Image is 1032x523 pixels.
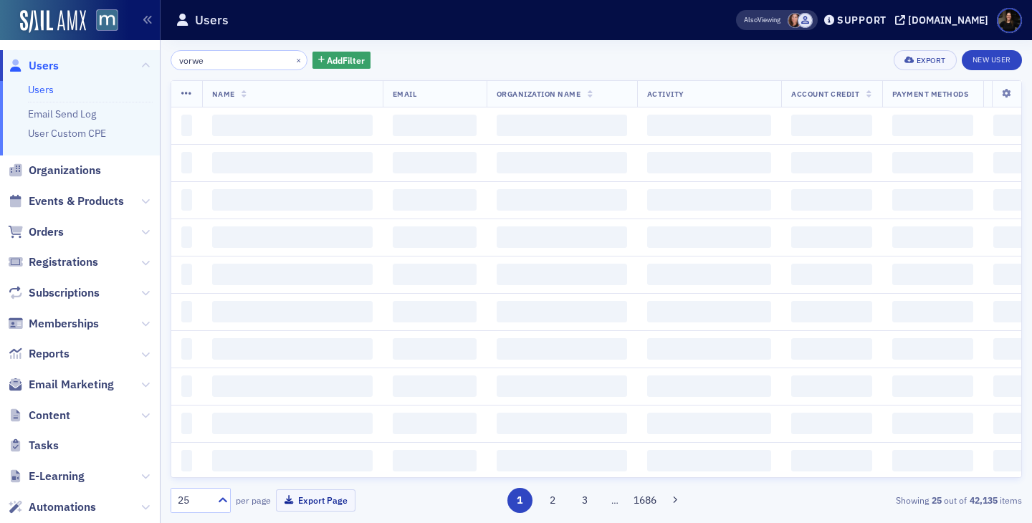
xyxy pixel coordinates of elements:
[212,115,373,136] span: ‌
[8,499,96,515] a: Automations
[393,450,477,471] span: ‌
[892,226,973,248] span: ‌
[29,163,101,178] span: Organizations
[29,58,59,74] span: Users
[892,301,973,322] span: ‌
[212,152,373,173] span: ‌
[791,152,871,173] span: ‌
[8,193,124,209] a: Events & Products
[929,494,944,507] strong: 25
[744,15,780,25] span: Viewing
[181,226,192,248] span: ‌
[29,499,96,515] span: Automations
[892,189,973,211] span: ‌
[29,377,114,393] span: Email Marketing
[212,89,235,99] span: Name
[8,58,59,74] a: Users
[8,408,70,423] a: Content
[181,338,192,360] span: ‌
[181,301,192,322] span: ‌
[29,438,59,454] span: Tasks
[20,10,86,33] img: SailAMX
[8,224,64,240] a: Orders
[791,450,871,471] span: ‌
[393,226,477,248] span: ‌
[393,301,477,322] span: ‌
[791,264,871,285] span: ‌
[892,152,973,173] span: ‌
[393,189,477,211] span: ‌
[647,338,772,360] span: ‌
[86,9,118,34] a: View Homepage
[497,152,627,173] span: ‌
[8,346,70,362] a: Reports
[29,469,85,484] span: E-Learning
[393,264,477,285] span: ‌
[748,494,1022,507] div: Showing out of items
[8,285,100,301] a: Subscriptions
[605,494,625,507] span: …
[29,346,70,362] span: Reports
[327,54,365,67] span: Add Filter
[798,13,813,28] span: Justin Chase
[8,469,85,484] a: E-Learning
[647,264,772,285] span: ‌
[507,488,532,513] button: 1
[497,375,627,397] span: ‌
[791,301,871,322] span: ‌
[212,450,373,471] span: ‌
[791,375,871,397] span: ‌
[393,89,417,99] span: Email
[181,450,192,471] span: ‌
[894,50,956,70] button: Export
[962,50,1022,70] a: New User
[236,494,271,507] label: per page
[29,316,99,332] span: Memberships
[212,226,373,248] span: ‌
[647,89,684,99] span: Activity
[312,52,371,69] button: AddFilter
[212,301,373,322] span: ‌
[29,285,100,301] span: Subscriptions
[181,189,192,211] span: ‌
[892,115,973,136] span: ‌
[744,15,758,24] div: Also
[647,413,772,434] span: ‌
[997,8,1022,33] span: Profile
[292,53,305,66] button: ×
[788,13,803,28] span: Natalie Antonakas
[276,489,355,512] button: Export Page
[28,127,106,140] a: User Custom CPE
[212,375,373,397] span: ‌
[647,450,772,471] span: ‌
[791,115,871,136] span: ‌
[647,152,772,173] span: ‌
[181,264,192,285] span: ‌
[29,224,64,240] span: Orders
[892,264,973,285] span: ‌
[8,254,98,270] a: Registrations
[892,375,973,397] span: ‌
[8,377,114,393] a: Email Marketing
[647,189,772,211] span: ‌
[895,15,993,25] button: [DOMAIN_NAME]
[29,254,98,270] span: Registrations
[791,189,871,211] span: ‌
[892,450,973,471] span: ‌
[29,408,70,423] span: Content
[791,89,859,99] span: Account Credit
[967,494,1000,507] strong: 42,135
[892,413,973,434] span: ‌
[8,163,101,178] a: Organizations
[497,413,627,434] span: ‌
[892,89,969,99] span: Payment Methods
[540,488,565,513] button: 2
[393,413,477,434] span: ‌
[647,375,772,397] span: ‌
[573,488,598,513] button: 3
[647,226,772,248] span: ‌
[892,338,973,360] span: ‌
[647,301,772,322] span: ‌
[195,11,229,29] h1: Users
